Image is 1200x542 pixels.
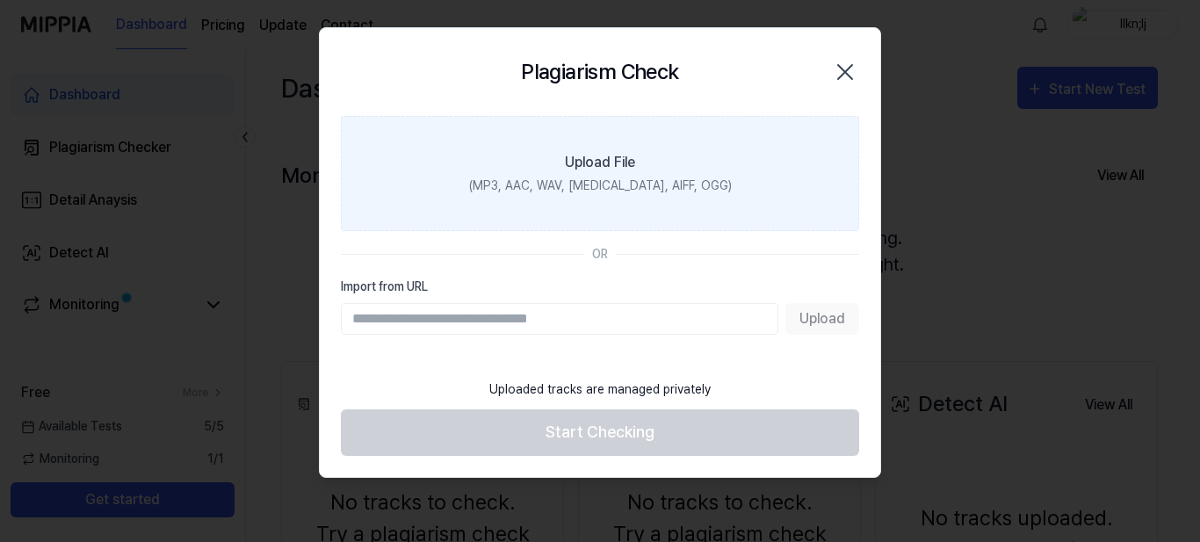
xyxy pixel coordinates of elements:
[341,278,859,296] label: Import from URL
[469,177,732,195] div: (MP3, AAC, WAV, [MEDICAL_DATA], AIFF, OGG)
[565,152,635,173] div: Upload File
[479,370,721,409] div: Uploaded tracks are managed privately
[521,56,678,88] h2: Plagiarism Check
[592,245,608,264] div: OR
